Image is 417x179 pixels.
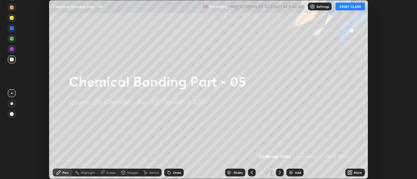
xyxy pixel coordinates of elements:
div: Slides [234,171,243,174]
h5: WAS SCHEDULED TO START AT 9:40 AM [230,4,304,9]
div: More [354,171,362,174]
p: Settings [316,5,329,8]
button: START CLASS [336,3,365,10]
img: class-settings-icons [310,4,315,9]
div: 2 [258,171,265,174]
div: Select [149,171,159,174]
div: Eraser [106,171,116,174]
img: add-slide-button [288,170,294,175]
img: recording.375f2c34.svg [203,4,208,9]
p: Recording [209,4,227,9]
div: 2 [269,170,273,175]
div: Undo [173,171,181,174]
div: Shapes [127,171,138,174]
p: Chemical Bonding Part - 05 [53,4,103,9]
div: Pen [63,171,68,174]
div: Highlight [81,171,95,174]
div: / [266,171,268,174]
div: Add [295,171,301,174]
